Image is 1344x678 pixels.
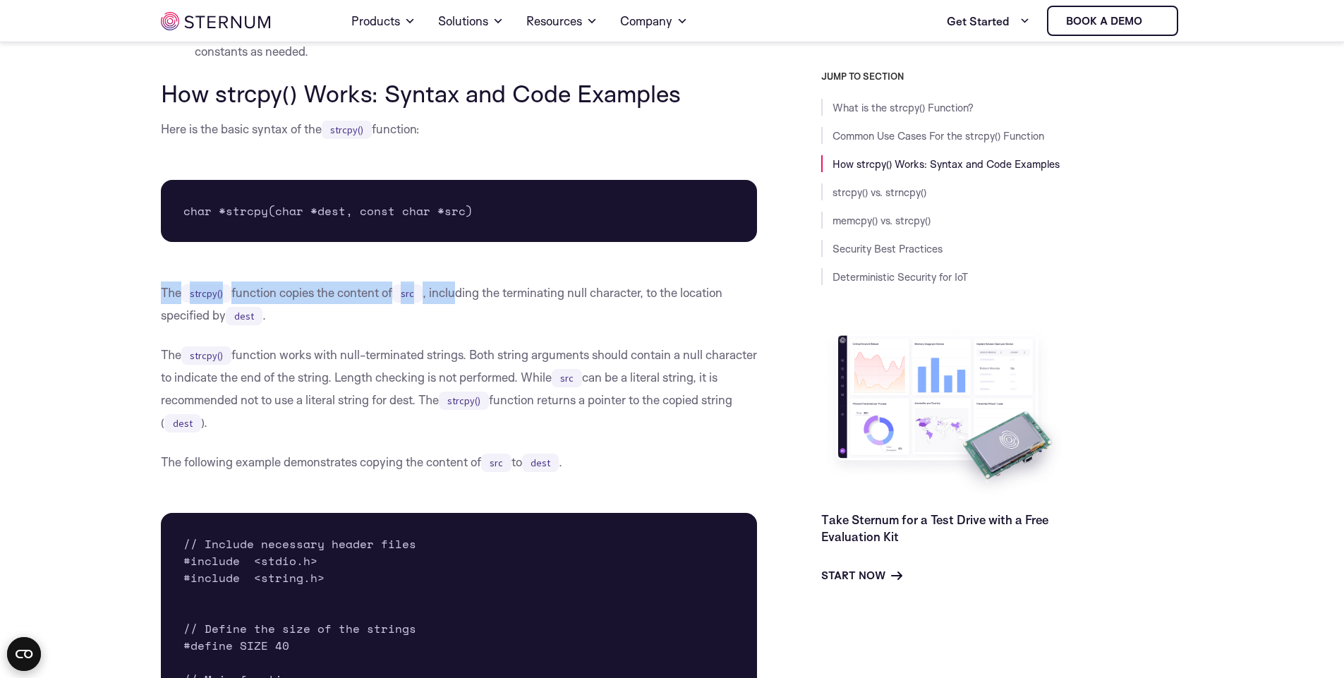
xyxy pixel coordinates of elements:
p: Here is the basic syntax of the function: [161,118,758,140]
a: How strcpy() Works: Syntax and Code Examples [833,157,1060,171]
a: Company [620,1,688,41]
a: Security Best Practices [833,242,943,255]
a: What is the strcpy() Function? [833,101,974,114]
code: strcpy() [439,392,489,410]
code: src [392,284,423,303]
a: Book a demo [1047,6,1178,36]
code: strcpy() [181,284,231,303]
a: Start Now [821,567,902,584]
code: src [552,369,582,387]
button: Open CMP widget [7,637,41,671]
a: Deterministic Security for IoT [833,270,968,284]
a: Solutions [438,1,504,41]
a: Resources [526,1,598,41]
p: The following example demonstrates copying the content of to . [161,451,758,473]
code: strcpy() [181,346,231,365]
code: dest [164,414,201,432]
a: Products [351,1,416,41]
p: The function copies the content of , including the terminating null character, to the location sp... [161,282,758,327]
h3: JUMP TO SECTION [821,71,1184,82]
img: sternum iot [161,12,270,30]
a: strcpy() vs. strncpy() [833,186,926,199]
img: Take Sternum for a Test Drive with a Free Evaluation Kit [821,325,1068,500]
img: sternum iot [1148,16,1159,27]
a: Take Sternum for a Test Drive with a Free Evaluation Kit [821,512,1048,544]
p: The function works with null-terminated strings. Both string arguments should contain a null char... [161,344,758,434]
code: dest [226,307,262,325]
code: dest [522,454,559,472]
a: Get Started [947,7,1030,35]
code: strcpy() [322,121,372,139]
a: memcpy() vs. strcpy() [833,214,931,227]
code: src [481,454,511,472]
a: Common Use Cases For the strcpy() Function [833,129,1044,143]
h2: How strcpy() Works: Syntax and Code Examples [161,80,758,107]
pre: char *strcpy(char *dest, const char *src) [161,180,758,242]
